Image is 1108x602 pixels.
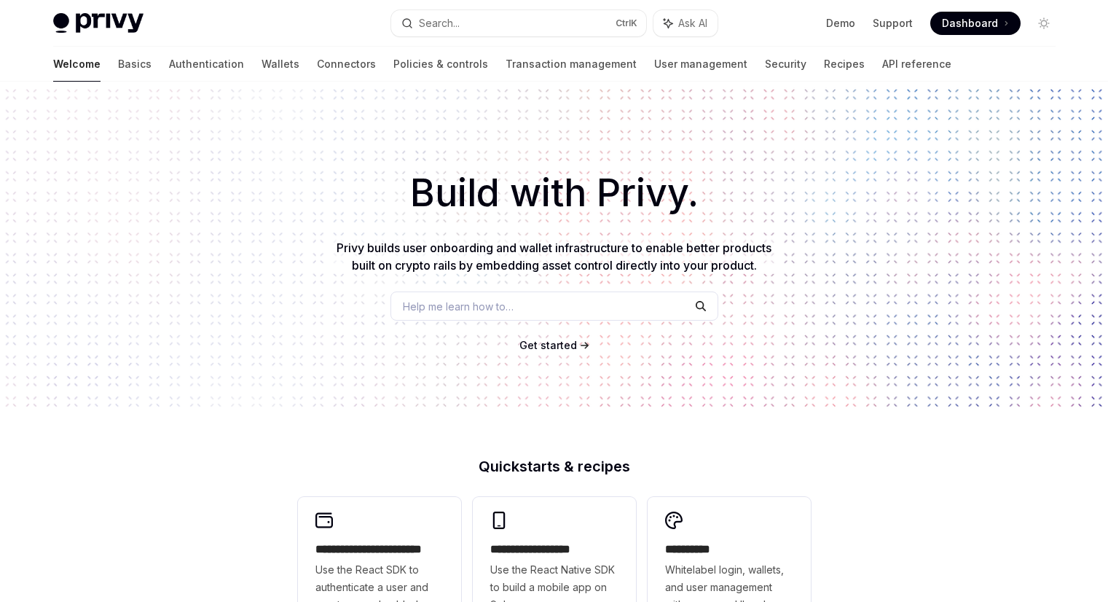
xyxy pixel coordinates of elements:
[118,47,152,82] a: Basics
[23,165,1085,222] h1: Build with Privy.
[262,47,299,82] a: Wallets
[826,16,855,31] a: Demo
[882,47,951,82] a: API reference
[653,10,718,36] button: Ask AI
[873,16,913,31] a: Support
[519,338,577,353] a: Get started
[654,47,747,82] a: User management
[317,47,376,82] a: Connectors
[616,17,637,29] span: Ctrl K
[824,47,865,82] a: Recipes
[419,15,460,32] div: Search...
[53,47,101,82] a: Welcome
[942,16,998,31] span: Dashboard
[403,299,514,314] span: Help me learn how to…
[337,241,771,273] span: Privy builds user onboarding and wallet infrastructure to enable better products built on crypto ...
[1032,12,1056,35] button: Toggle dark mode
[678,16,707,31] span: Ask AI
[53,13,144,34] img: light logo
[930,12,1021,35] a: Dashboard
[393,47,488,82] a: Policies & controls
[765,47,806,82] a: Security
[298,459,811,474] h2: Quickstarts & recipes
[391,10,646,36] button: Search...CtrlK
[519,339,577,351] span: Get started
[506,47,637,82] a: Transaction management
[169,47,244,82] a: Authentication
